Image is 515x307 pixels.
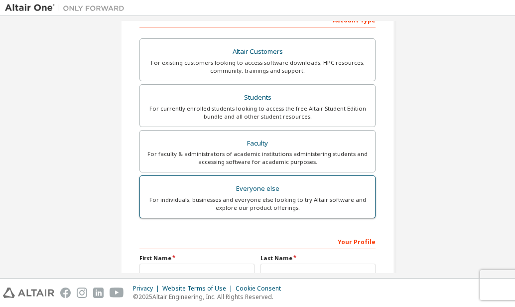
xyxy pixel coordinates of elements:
div: For existing customers looking to access software downloads, HPC resources, community, trainings ... [146,59,369,75]
div: Altair Customers [146,45,369,59]
div: Privacy [133,285,162,293]
img: altair_logo.svg [3,288,54,298]
div: For individuals, businesses and everyone else looking to try Altair software and explore our prod... [146,196,369,212]
label: First Name [139,254,255,262]
div: For faculty & administrators of academic institutions administering students and accessing softwa... [146,150,369,166]
img: instagram.svg [77,288,87,298]
div: For currently enrolled students looking to access the free Altair Student Edition bundle and all ... [146,105,369,121]
img: youtube.svg [110,288,124,298]
div: Faculty [146,137,369,151]
div: Website Terms of Use [162,285,236,293]
label: Last Name [260,254,376,262]
p: © 2025 Altair Engineering, Inc. All Rights Reserved. [133,293,287,301]
img: Altair One [5,3,129,13]
div: Everyone else [146,182,369,196]
div: Your Profile [139,233,376,249]
div: Cookie Consent [236,285,287,293]
div: Students [146,91,369,105]
img: facebook.svg [60,288,71,298]
img: linkedin.svg [93,288,104,298]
